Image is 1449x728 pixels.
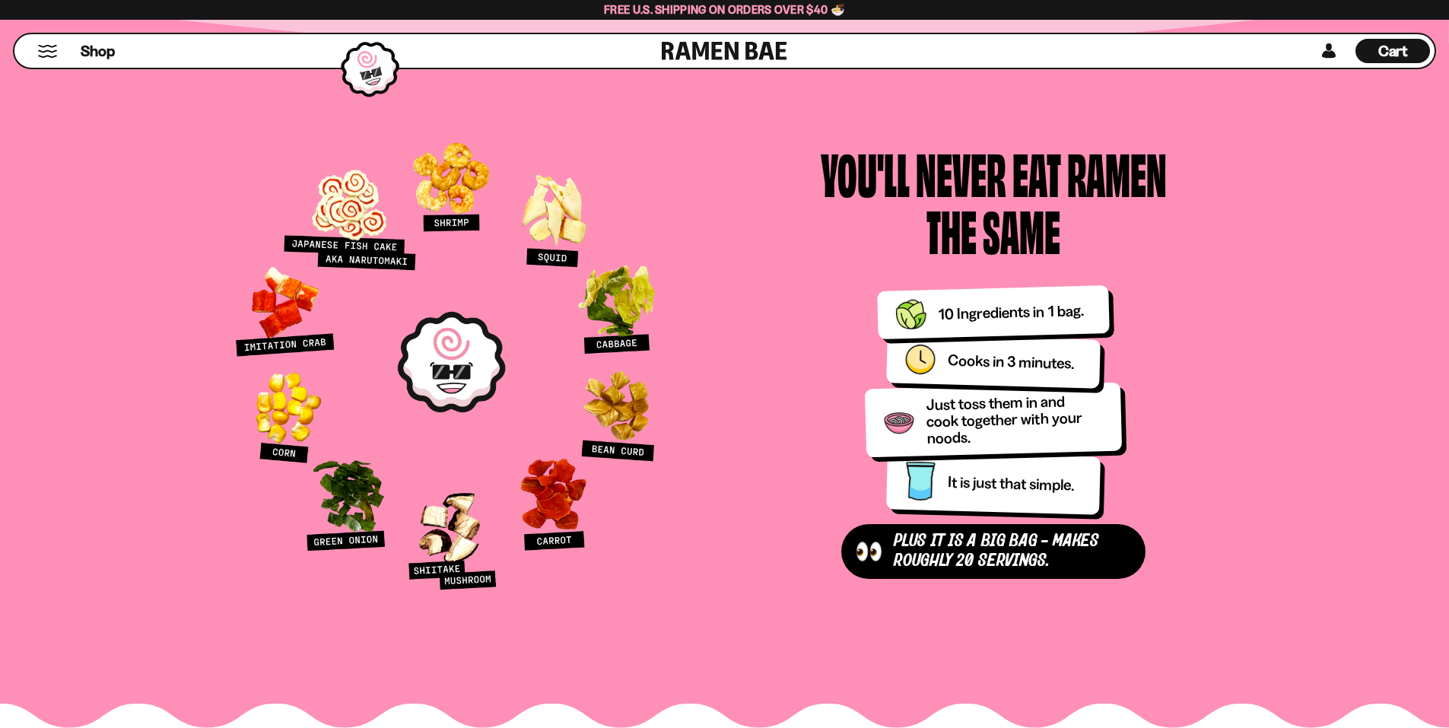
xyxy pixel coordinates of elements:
div: Never [916,145,1006,202]
div: 10 Ingredients in 1 bag. [939,302,1092,323]
span: Free U.S. Shipping on Orders over $40 🍜 [604,2,845,17]
div: Ramen [1067,145,1167,202]
div: Cooks in 3 minutes. [948,351,1082,372]
div: Same [983,202,1060,259]
a: Shop [81,39,115,63]
div: Plus It is a Big Bag - makes roughly 20 servings. [894,532,1130,572]
span: Cart [1378,42,1408,60]
div: It is just that simple. [948,473,1082,494]
a: Cart [1355,34,1430,68]
span: Shop [81,41,115,62]
div: You'll [821,145,910,202]
button: Mobile Menu Trigger [37,45,58,58]
div: the [926,202,977,259]
div: Eat [1012,145,1061,202]
div: Just toss them in and cook together with your noods. [926,392,1104,447]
